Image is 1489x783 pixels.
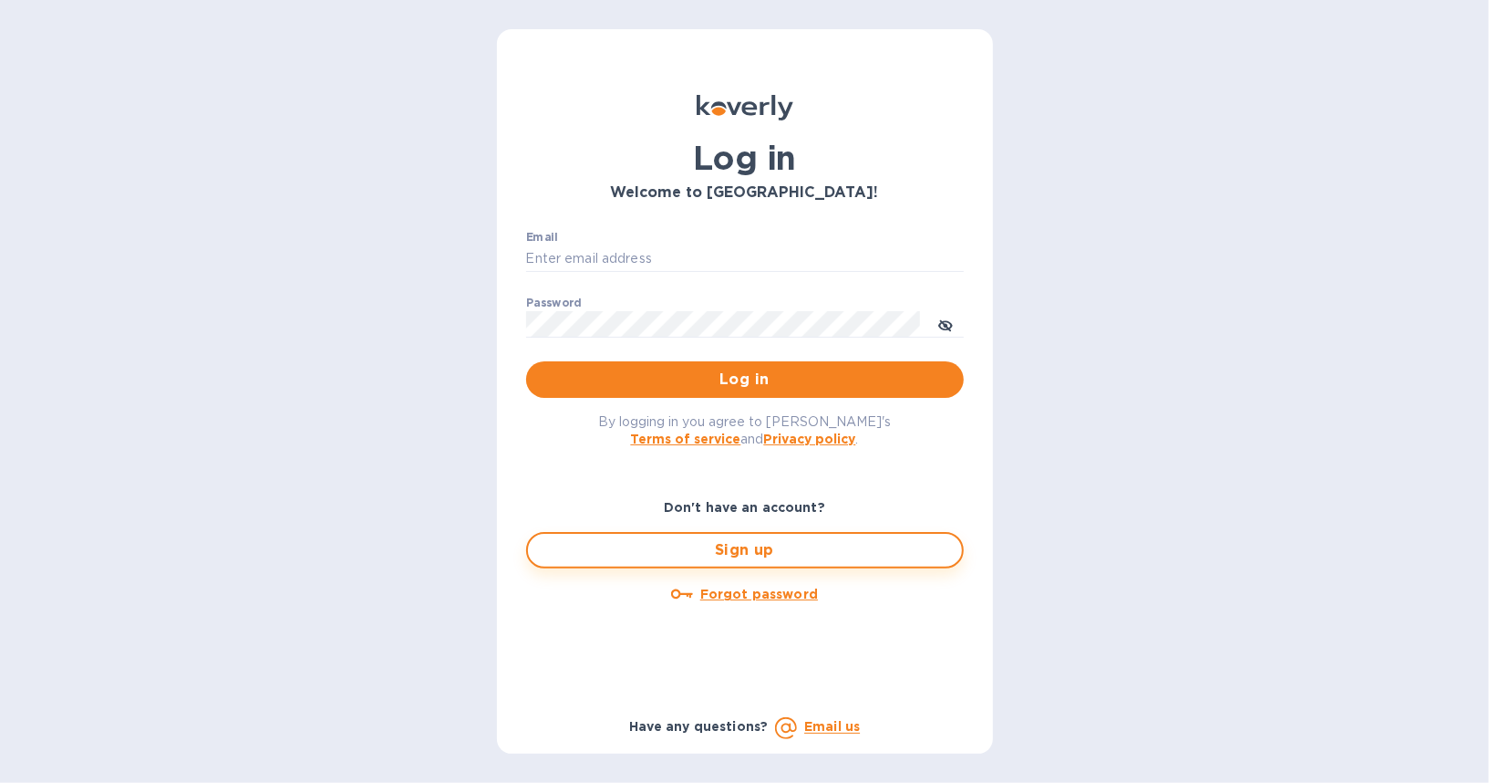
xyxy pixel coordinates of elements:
[526,298,582,308] label: Password
[598,414,891,446] span: By logging in you agree to [PERSON_NAME]'s and .
[927,306,964,342] button: toggle password visibility
[631,432,741,446] a: Terms of service
[526,139,964,177] h1: Log in
[526,184,964,202] h3: Welcome to [GEOGRAPHIC_DATA]!
[697,95,793,120] img: Koverly
[526,361,964,398] button: Log in
[664,500,825,515] b: Don't have an account?
[804,720,860,735] a: Email us
[543,539,947,561] span: Sign up
[526,532,964,569] button: Sign up
[700,587,818,601] u: Forgot password
[629,719,769,734] b: Have any questions?
[526,232,558,243] label: Email
[526,245,964,273] input: Enter email address
[541,369,949,391] span: Log in
[764,432,856,446] a: Privacy policy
